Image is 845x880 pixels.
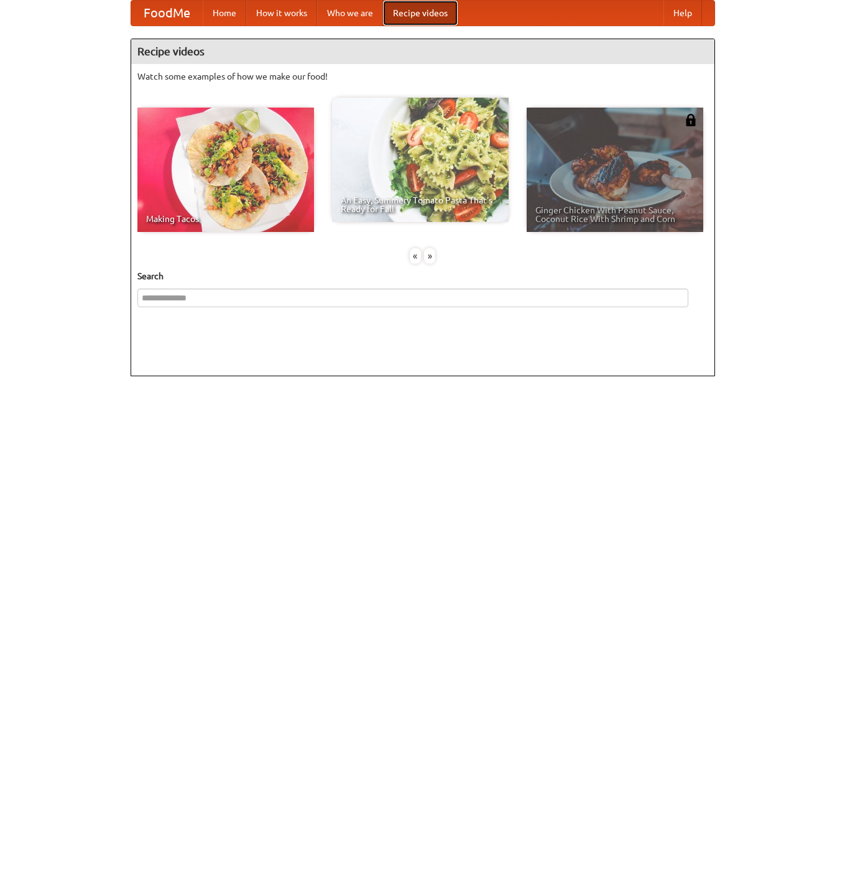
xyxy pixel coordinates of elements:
p: Watch some examples of how we make our food! [137,70,708,83]
a: Recipe videos [383,1,458,25]
a: Home [203,1,246,25]
div: « [410,248,421,264]
a: FoodMe [131,1,203,25]
a: Making Tacos [137,108,314,232]
span: An Easy, Summery Tomato Pasta That's Ready for Fall [341,196,500,213]
a: Help [663,1,702,25]
a: How it works [246,1,317,25]
a: Who we are [317,1,383,25]
a: An Easy, Summery Tomato Pasta That's Ready for Fall [332,98,509,222]
h4: Recipe videos [131,39,714,64]
span: Making Tacos [146,215,305,223]
img: 483408.png [685,114,697,126]
div: » [424,248,435,264]
h5: Search [137,270,708,282]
